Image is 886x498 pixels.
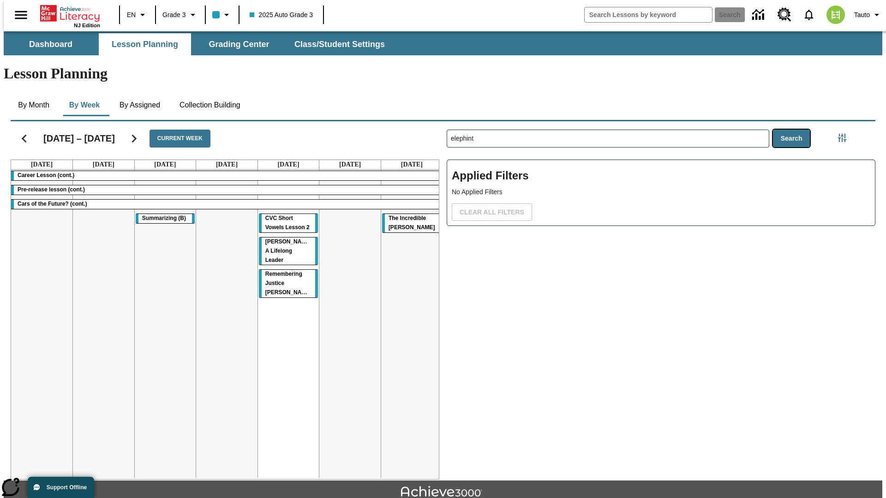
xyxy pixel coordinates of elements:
a: September 26, 2025 [275,160,301,169]
span: CVC Short Vowels Lesson 2 [265,215,310,231]
span: Pre-release lesson (cont.) [18,186,85,193]
div: Career Lesson (cont.) [11,171,443,180]
span: Dianne Feinstein: A Lifelong Leader [265,238,314,263]
a: September 25, 2025 [214,160,239,169]
img: avatar image [826,6,845,24]
div: SubNavbar [4,33,393,55]
h1: Lesson Planning [4,65,882,82]
div: The Incredible Kellee Edwards [382,214,442,232]
span: Support Offline [47,484,87,491]
a: Resource Center, Will open in new tab [772,2,797,27]
button: Grade: Grade 3, Select a grade [159,6,202,23]
span: Grade 3 [162,10,186,20]
a: September 24, 2025 [152,160,178,169]
a: September 27, 2025 [337,160,363,169]
p: No Applied Filters [452,187,870,197]
button: Search [773,130,810,148]
span: Remembering Justice O'Connor [265,271,312,296]
a: Data Center [747,2,772,28]
a: September 28, 2025 [399,160,425,169]
button: Grading Center [193,33,285,55]
input: search field [585,7,712,22]
div: Calendar [3,118,439,480]
button: Profile/Settings [850,6,886,23]
button: By Week [61,94,108,116]
button: Class/Student Settings [287,33,392,55]
span: The Incredible Kellee Edwards [389,215,435,231]
span: Lesson Planning [112,39,178,50]
h2: [DATE] – [DATE] [43,133,115,144]
button: By Month [11,94,57,116]
div: Cars of the Future? (cont.) [11,200,443,209]
a: Notifications [797,3,821,27]
button: Collection Building [172,94,248,116]
div: Summarizing (B) [136,214,195,223]
div: CVC Short Vowels Lesson 2 [259,214,318,232]
button: Filters Side menu [833,129,851,147]
span: Class/Student Settings [294,39,385,50]
button: Lesson Planning [99,33,191,55]
button: Support Offline [28,477,94,498]
div: Applied Filters [447,160,875,226]
button: Language: EN, Select a language [123,6,152,23]
a: September 23, 2025 [91,160,116,169]
div: SubNavbar [4,31,882,55]
span: Grading Center [209,39,269,50]
a: Home [40,4,100,23]
div: Remembering Justice O'Connor [259,270,318,297]
input: Search Lessons By Keyword [447,130,769,147]
button: Open side menu [7,1,35,29]
div: Pre-release lesson (cont.) [11,185,443,195]
button: Dashboard [5,33,97,55]
span: NJ Edition [74,23,100,28]
span: Career Lesson (cont.) [18,172,74,178]
div: Home [40,3,100,28]
a: September 22, 2025 [29,160,54,169]
span: 2025 Auto Grade 3 [250,10,313,20]
span: Summarizing (B) [142,215,186,221]
button: Next [122,127,146,150]
div: Dianne Feinstein: A Lifelong Leader [259,237,318,265]
h2: Applied Filters [452,165,870,187]
span: Cars of the Future? (cont.) [18,201,87,207]
span: Dashboard [29,39,72,50]
button: By Assigned [112,94,168,116]
button: Class color is light blue. Change class color [209,6,236,23]
div: Search [439,118,875,480]
button: Select a new avatar [821,3,850,27]
button: Current Week [150,130,210,148]
button: Previous [12,127,36,150]
span: EN [127,10,136,20]
span: Tauto [854,10,870,20]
